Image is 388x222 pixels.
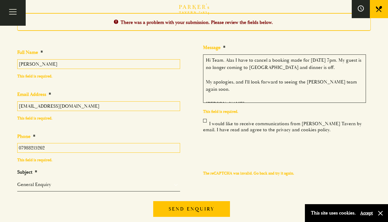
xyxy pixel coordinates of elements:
[17,169,37,175] label: Subject
[377,210,383,216] button: Close and accept
[17,69,180,79] div: This field is required.
[203,166,361,176] div: The reCAPTCHA was invalid. Go back and try it again.
[153,201,230,217] input: Send enquiry
[17,49,43,56] label: Full Name
[360,210,373,216] button: Accept
[17,91,51,98] label: Email Address
[203,121,362,133] label: I would like to receive communications from [PERSON_NAME] Tavern by email. I have read and agree ...
[17,133,35,140] label: Phone
[203,142,295,166] iframe: reCAPTCHA
[18,18,370,25] h2: There was a problem with your submission. Please review the fields below.
[311,209,356,217] p: This site uses cookies.
[17,153,180,162] div: This field is required.
[203,44,225,51] label: Message
[203,104,366,114] div: This field is required.
[17,111,180,121] div: This field is required.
